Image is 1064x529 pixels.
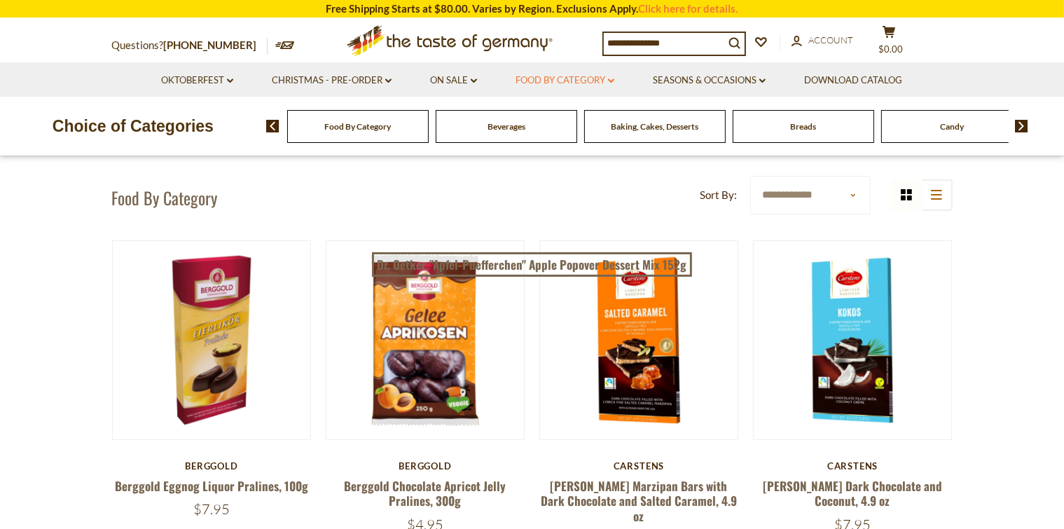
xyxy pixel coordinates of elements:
a: Berggold Chocolate Apricot Jelly Pralines, 300g [344,477,506,509]
a: Download Catalog [804,73,902,88]
span: $0.00 [878,43,903,55]
p: Questions? [112,36,268,55]
a: Christmas - PRE-ORDER [272,73,392,88]
img: Carstens Luebecker Dark Chocolate and Coconut, 4.9 oz [754,241,952,439]
div: Carstens [539,460,739,472]
a: Breads [790,121,816,132]
span: Account [809,34,854,46]
a: On Sale [430,73,477,88]
img: Berggold Chocolate Apricot Jelly Pralines, 300g [326,241,525,439]
button: $0.00 [869,25,911,60]
a: Dr. Oetker "Apfel-Puefferchen" Apple Popover Dessert Mix 152g [372,252,692,277]
a: [PERSON_NAME] Dark Chocolate and Coconut, 4.9 oz [763,477,942,509]
a: Food By Category [324,121,391,132]
a: Food By Category [516,73,614,88]
a: Candy [940,121,964,132]
h1: Food By Category [112,187,218,208]
div: Berggold [112,460,312,472]
span: $7.95 [193,500,230,518]
label: Sort By: [700,186,737,204]
img: Berggold Eggnog Liquor Pralines, 100g [113,241,311,439]
img: Carstens Luebecker Marzipan Bars with Dark Chocolate and Salted Caramel, 4.9 oz [540,241,738,439]
a: Baking, Cakes, Desserts [611,121,698,132]
img: next arrow [1015,120,1028,132]
a: [PERSON_NAME] Marzipan Bars with Dark Chocolate and Salted Caramel, 4.9 oz [541,477,737,525]
a: Oktoberfest [161,73,233,88]
a: Beverages [488,121,525,132]
a: [PHONE_NUMBER] [164,39,257,51]
a: Click here for details. [639,2,738,15]
a: Account [792,33,854,48]
a: Seasons & Occasions [653,73,766,88]
a: Berggold Eggnog Liquor Pralines, 100g [115,477,308,495]
img: previous arrow [266,120,279,132]
div: Carstens [753,460,953,472]
div: Berggold [326,460,525,472]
